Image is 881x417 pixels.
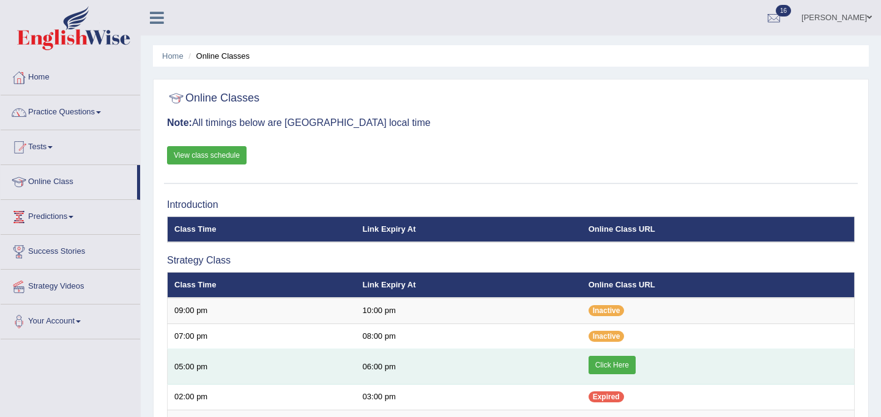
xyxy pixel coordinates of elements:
th: Online Class URL [582,272,855,298]
a: Tests [1,130,140,161]
th: Link Expiry At [356,272,582,298]
li: Online Classes [185,50,250,62]
a: Home [1,61,140,91]
h2: Online Classes [167,89,259,108]
td: 09:00 pm [168,298,356,323]
a: Your Account [1,304,140,335]
b: Note: [167,117,192,128]
th: Online Class URL [582,216,855,242]
h3: Strategy Class [167,255,855,266]
span: 16 [776,5,791,17]
td: 05:00 pm [168,349,356,385]
h3: Introduction [167,199,855,210]
span: Inactive [589,331,625,342]
h3: All timings below are [GEOGRAPHIC_DATA] local time [167,117,855,128]
a: Predictions [1,200,140,231]
td: 03:00 pm [356,385,582,410]
th: Link Expiry At [356,216,582,242]
a: Online Class [1,165,137,196]
td: 06:00 pm [356,349,582,385]
th: Class Time [168,216,356,242]
td: 10:00 pm [356,298,582,323]
span: Expired [589,391,624,402]
a: Success Stories [1,235,140,265]
a: Click Here [589,356,636,374]
a: Home [162,51,184,61]
a: View class schedule [167,146,247,164]
a: Strategy Videos [1,270,140,300]
th: Class Time [168,272,356,298]
span: Inactive [589,305,625,316]
td: 02:00 pm [168,385,356,410]
td: 07:00 pm [168,323,356,349]
td: 08:00 pm [356,323,582,349]
a: Practice Questions [1,95,140,126]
